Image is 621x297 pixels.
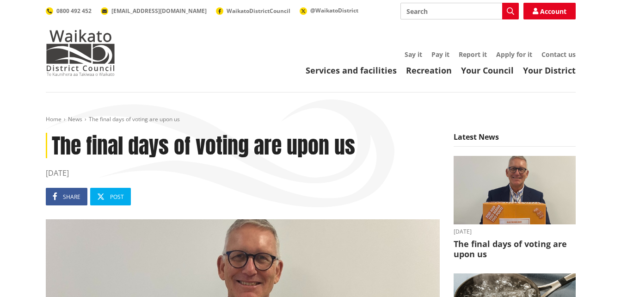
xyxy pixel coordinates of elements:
a: Your Council [461,65,514,76]
a: [DATE] The final days of voting are upon us [454,156,576,260]
a: Your District [523,65,576,76]
a: Recreation [406,65,452,76]
nav: breadcrumb [46,116,576,124]
time: [DATE] [46,167,440,179]
a: Share [46,188,87,205]
time: [DATE] [454,229,576,235]
a: Contact us [541,50,576,59]
a: @WaikatoDistrict [300,6,358,14]
span: WaikatoDistrictCouncil [227,7,290,15]
img: Craig Hobbs editorial elections [454,156,576,225]
span: The final days of voting are upon us [89,115,180,123]
a: 0800 492 452 [46,7,92,15]
a: WaikatoDistrictCouncil [216,7,290,15]
span: @WaikatoDistrict [310,6,358,14]
a: Services and facilities [306,65,397,76]
h1: The final days of voting are upon us [46,133,440,158]
a: [EMAIL_ADDRESS][DOMAIN_NAME] [101,7,207,15]
span: Share [63,193,80,201]
a: Say it [405,50,422,59]
a: Pay it [431,50,449,59]
a: Post [90,188,131,205]
input: Search input [400,3,519,19]
a: Apply for it [496,50,532,59]
span: 0800 492 452 [56,7,92,15]
a: Home [46,115,61,123]
a: News [68,115,82,123]
a: Account [523,3,576,19]
h3: The final days of voting are upon us [454,239,576,259]
a: Report it [459,50,487,59]
h5: Latest News [454,133,576,147]
span: Post [110,193,124,201]
span: [EMAIL_ADDRESS][DOMAIN_NAME] [111,7,207,15]
img: Waikato District Council - Te Kaunihera aa Takiwaa o Waikato [46,30,115,76]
